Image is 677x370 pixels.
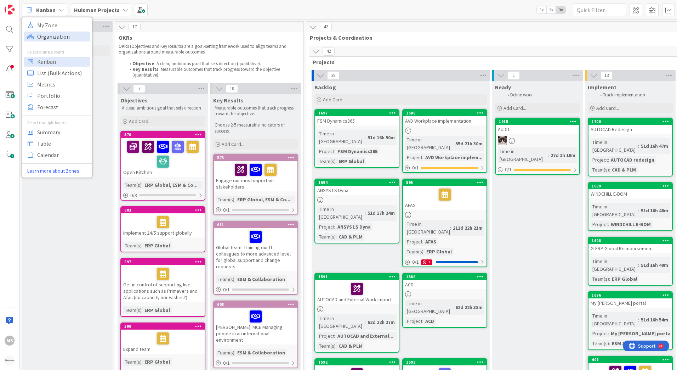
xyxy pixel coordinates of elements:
div: 590 [121,323,205,330]
div: Team(s) [123,181,142,189]
p: A clear, ambitious goal that sets direction [122,105,204,111]
div: 0/11 [403,258,487,267]
span: Add Card... [596,105,619,111]
span: : [422,317,423,325]
div: 597 [121,259,205,265]
span: : [336,233,337,241]
span: : [234,275,235,283]
div: 608 [217,302,297,307]
div: G-ERP Global Reimbursement [588,244,672,253]
div: 407 [592,357,672,362]
div: AFAS [423,238,438,246]
p: OKRs (Objectives and Key Results) are a goal-setting framework used to align teams and organizati... [119,44,296,55]
div: 603Implement 24/5 support globally [121,207,205,237]
span: Ready [495,84,511,91]
div: 0/1 [496,165,579,174]
a: Learn more about Zones... [22,167,92,175]
span: Kanban [36,6,56,14]
span: 42 [320,23,332,31]
span: : [638,261,639,269]
div: WINDCHILL E-BOM [588,189,672,198]
span: 0 / 3 [130,192,137,199]
div: Time in [GEOGRAPHIC_DATA] [405,299,453,315]
div: 407 [588,357,672,363]
a: Forecast [24,102,90,112]
span: : [365,209,366,217]
span: Organization [37,31,88,42]
span: Add Card... [129,118,152,124]
div: Global team: Training our IT colleagues to more advanced level for global support and change requ... [214,228,297,271]
div: Time in [GEOGRAPHIC_DATA] [591,312,638,327]
div: 1586ACD [403,274,487,289]
span: Add Card... [222,141,244,147]
div: 51d 16h 50m [366,134,397,141]
div: 1697 [318,111,399,116]
span: 0 / 1 [412,164,419,172]
span: : [234,196,235,203]
div: 570Open Kitchen [121,131,205,177]
span: : [450,224,451,232]
div: Team(s) [216,349,234,357]
div: 1696 [588,292,672,298]
div: Project [591,220,608,228]
span: : [335,147,336,155]
div: 1586 [406,274,487,279]
div: My [PERSON_NAME] portal [609,330,674,337]
span: : [453,303,454,311]
div: Time in [GEOGRAPHIC_DATA] [317,314,365,330]
div: Select multiple boards [22,119,92,126]
a: Calendar [24,150,90,160]
div: Project [405,153,422,161]
div: 0/1 [214,206,297,214]
div: 1588AVD Workplace implementation [403,110,487,125]
span: List (Bulk Actions) [37,68,88,78]
div: 51d 16h 47m [639,142,670,150]
span: Portfolio [37,90,88,101]
div: 51d 16h 54m [639,316,670,324]
span: : [365,318,366,326]
li: : Measurable outcomes that track progress toward the objective (quantitative). [126,67,296,78]
div: 1915 [496,118,579,125]
div: 1698 [588,237,672,244]
div: 1593 [406,360,487,365]
div: Team(s) [123,306,142,314]
div: ACD [403,280,487,289]
span: : [365,134,366,141]
div: MS [5,336,15,346]
div: 1700AUTOCAD Redesign [588,118,672,134]
div: Implement 24/5 support globally [121,213,205,237]
div: 603 [121,207,205,213]
img: Kv [498,136,507,145]
div: 573 [214,155,297,161]
b: Huisman Projects [74,6,120,13]
span: Objectives [120,97,148,104]
div: 1696 [592,293,672,298]
span: : [336,157,337,165]
div: [PERSON_NAME]: MCE Managing people in an international environment [214,308,297,344]
a: Metrics [24,79,90,89]
span: 1x [537,6,546,13]
div: Time in [GEOGRAPHIC_DATA] [317,205,365,221]
div: 62d 22h 38m [454,303,484,311]
span: Support [15,1,32,10]
span: : [234,349,235,357]
div: 573 [217,155,297,160]
div: 1591 [315,274,399,280]
div: 211d 22h 21m [451,224,484,232]
div: Time in [GEOGRAPHIC_DATA] [405,136,453,151]
div: AVD Workplace implementation [403,116,487,125]
div: Team(s) [591,166,609,174]
div: 1915 [499,119,579,124]
div: Team(s) [216,196,234,203]
div: Project [591,330,608,337]
div: ERP Global, ESM & Co... [143,181,199,189]
span: : [609,166,610,174]
div: ESM & Collaboration [235,275,287,283]
li: Define work [504,92,579,98]
div: 608 [214,301,297,308]
div: 55d 21h 30m [454,140,484,147]
span: 3x [556,6,565,13]
div: FSM Dynamics365 [315,116,399,125]
span: : [422,238,423,246]
div: Time in [GEOGRAPHIC_DATA] [317,130,365,145]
